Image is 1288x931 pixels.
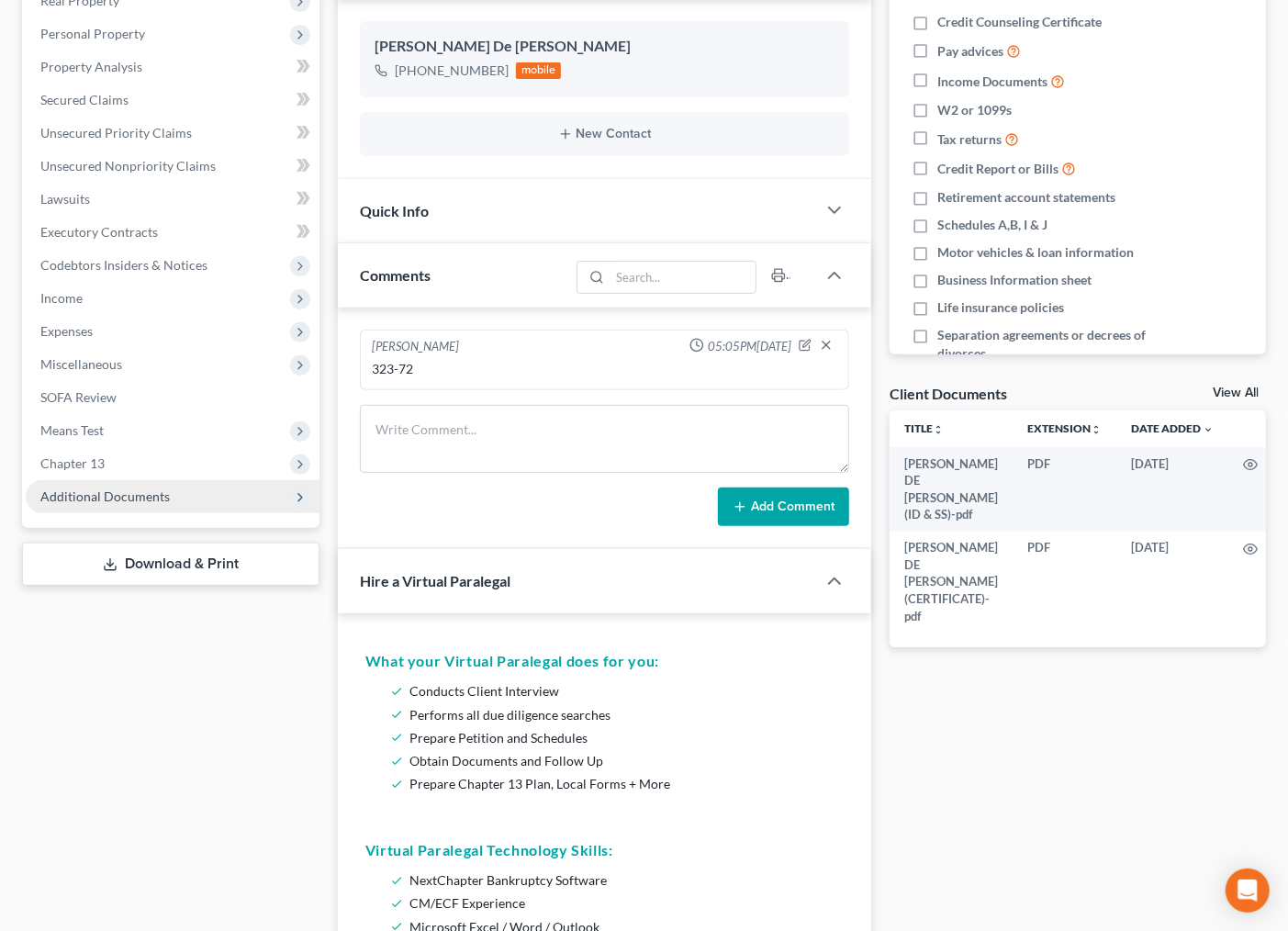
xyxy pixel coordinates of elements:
button: Add Comment [718,488,849,526]
div: [PHONE_NUMBER] [395,62,509,80]
span: Pay advices [937,42,1003,61]
a: Titleunfold_more [904,421,944,435]
a: Lawsuits [26,183,319,216]
span: Schedules A,B, I & J [937,216,1047,234]
div: [PERSON_NAME] De [PERSON_NAME] [375,36,835,58]
a: Download & Print [22,543,319,586]
td: [DATE] [1116,532,1228,633]
a: Extensionunfold_more [1027,421,1102,435]
span: Personal Property [40,26,145,41]
span: Comments [360,266,431,284]
span: Separation agreements or decrees of divorces [937,326,1156,363]
a: Date Added expand_more [1131,421,1214,435]
span: Hire a Virtual Paralegal [360,572,510,589]
span: Quick Info [360,202,429,219]
span: Tax returns [937,130,1002,149]
i: expand_more [1203,424,1214,435]
li: CM/ECF Experience [409,892,837,914]
span: Motor vehicles & loan information [937,243,1134,262]
h5: Virtual Paralegal Technology Skills: [365,839,845,861]
i: unfold_more [1091,424,1102,435]
li: Prepare Petition and Schedules [409,726,837,749]
a: Secured Claims [26,84,319,117]
span: Property Analysis [40,59,142,74]
span: Income Documents [937,73,1047,91]
div: 323-72 [372,360,838,378]
button: New Contact [375,127,835,141]
input: Search... [610,262,756,293]
h5: What your Virtual Paralegal does for you: [365,650,845,672]
i: unfold_more [933,424,944,435]
td: PDF [1013,532,1116,633]
span: Means Test [40,422,104,438]
div: [PERSON_NAME] [372,338,459,356]
span: Credit Report or Bills [937,160,1058,178]
td: [PERSON_NAME] DE [PERSON_NAME] (ID & SS)-pdf [890,447,1013,532]
span: Retirement account statements [937,188,1115,207]
li: Obtain Documents and Follow Up [409,749,837,772]
span: Unsecured Nonpriority Claims [40,158,216,174]
td: [DATE] [1116,447,1228,532]
a: View All [1213,387,1259,399]
li: Performs all due diligence searches [409,703,837,726]
a: Unsecured Nonpriority Claims [26,150,319,183]
li: Conducts Client Interview [409,679,837,702]
span: W2 or 1099s [937,101,1012,119]
a: SOFA Review [26,381,319,414]
span: Chapter 13 [40,455,105,471]
span: 05:05PM[DATE] [708,338,791,355]
span: Credit Counseling Certificate [937,13,1102,31]
div: Client Documents [890,384,1007,403]
span: Business Information sheet [937,271,1092,289]
span: Income [40,290,83,306]
span: Codebtors Insiders & Notices [40,257,207,273]
span: Lawsuits [40,191,90,207]
span: Unsecured Priority Claims [40,125,192,140]
a: Executory Contracts [26,216,319,249]
a: Property Analysis [26,50,319,84]
li: NextChapter Bankruptcy Software [409,869,837,892]
span: Executory Contracts [40,224,158,240]
span: SOFA Review [40,389,117,405]
span: Additional Documents [40,488,170,504]
a: Unsecured Priority Claims [26,117,319,150]
td: PDF [1013,447,1116,532]
span: Miscellaneous [40,356,122,372]
span: Expenses [40,323,93,339]
span: Life insurance policies [937,298,1064,317]
div: mobile [516,62,562,79]
div: Open Intercom Messenger [1226,869,1270,913]
td: [PERSON_NAME] DE [PERSON_NAME] (CERTIFICATE)-pdf [890,532,1013,633]
span: Secured Claims [40,92,129,107]
li: Prepare Chapter 13 Plan, Local Forms + More [409,772,837,795]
